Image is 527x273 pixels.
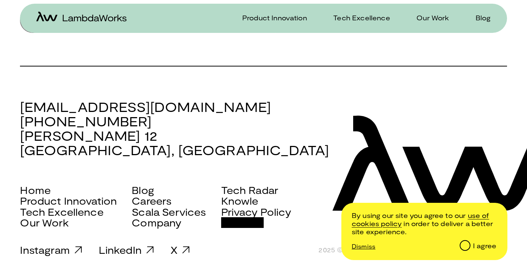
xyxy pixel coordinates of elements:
[416,13,449,23] p: Our Work
[324,13,390,23] a: Tech Excellence
[352,211,489,228] a: /cookie-and-privacy-policy
[318,246,414,254] span: 2025 © LambdaWorks d.o.o.
[352,243,375,250] p: Dismiss
[408,13,449,23] a: Our Work
[221,185,278,195] a: Tech Radar
[20,207,103,217] a: Tech Excellence
[132,195,172,206] a: Careers
[20,185,51,195] a: Home
[132,217,181,228] a: Company
[242,13,307,23] p: Product Innovation
[233,13,307,23] a: Product Innovation
[20,99,507,157] h3: [EMAIL_ADDRESS][DOMAIN_NAME] [PHONE_NUMBER] [PERSON_NAME] 12 [GEOGRAPHIC_DATA], [GEOGRAPHIC_DATA]
[20,195,117,206] a: Product Innovation
[20,217,68,228] a: Our Work
[221,217,264,228] a: Contact
[99,244,154,256] a: LinkedIn
[132,207,206,217] a: Scala Services
[467,13,491,23] a: Blog
[20,244,82,256] a: Instagram
[333,13,390,23] p: Tech Excellence
[476,13,491,23] p: Blog
[221,207,291,217] a: Privacy Policy
[473,242,496,250] div: I agree
[352,212,496,236] p: By using our site you agree to our in order to deliver a better site experience.
[36,11,126,24] a: home-icon
[170,244,190,256] a: X
[221,195,259,206] a: Knowle
[132,185,154,195] a: Blog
